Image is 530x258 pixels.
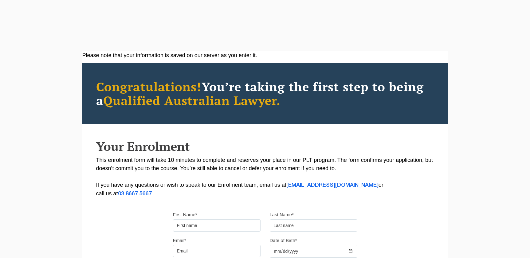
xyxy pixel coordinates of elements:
[82,51,448,60] div: Please note that your information is saved on our server as you enter it.
[96,139,434,153] h2: Your Enrolment
[173,219,261,232] input: First name
[286,183,379,188] a: [EMAIL_ADDRESS][DOMAIN_NAME]
[96,78,202,95] span: Congratulations!
[173,245,261,257] input: Email
[118,191,152,196] a: 03 8667 5667
[96,156,434,198] p: This enrolment form will take 10 minutes to complete and reserves your place in our PLT program. ...
[270,212,294,218] label: Last Name*
[173,212,197,218] label: First Name*
[270,219,357,232] input: Last name
[173,237,186,244] label: Email*
[96,80,434,107] h2: You’re taking the first step to being a
[103,92,281,108] span: Qualified Australian Lawyer.
[270,237,297,244] label: Date of Birth*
